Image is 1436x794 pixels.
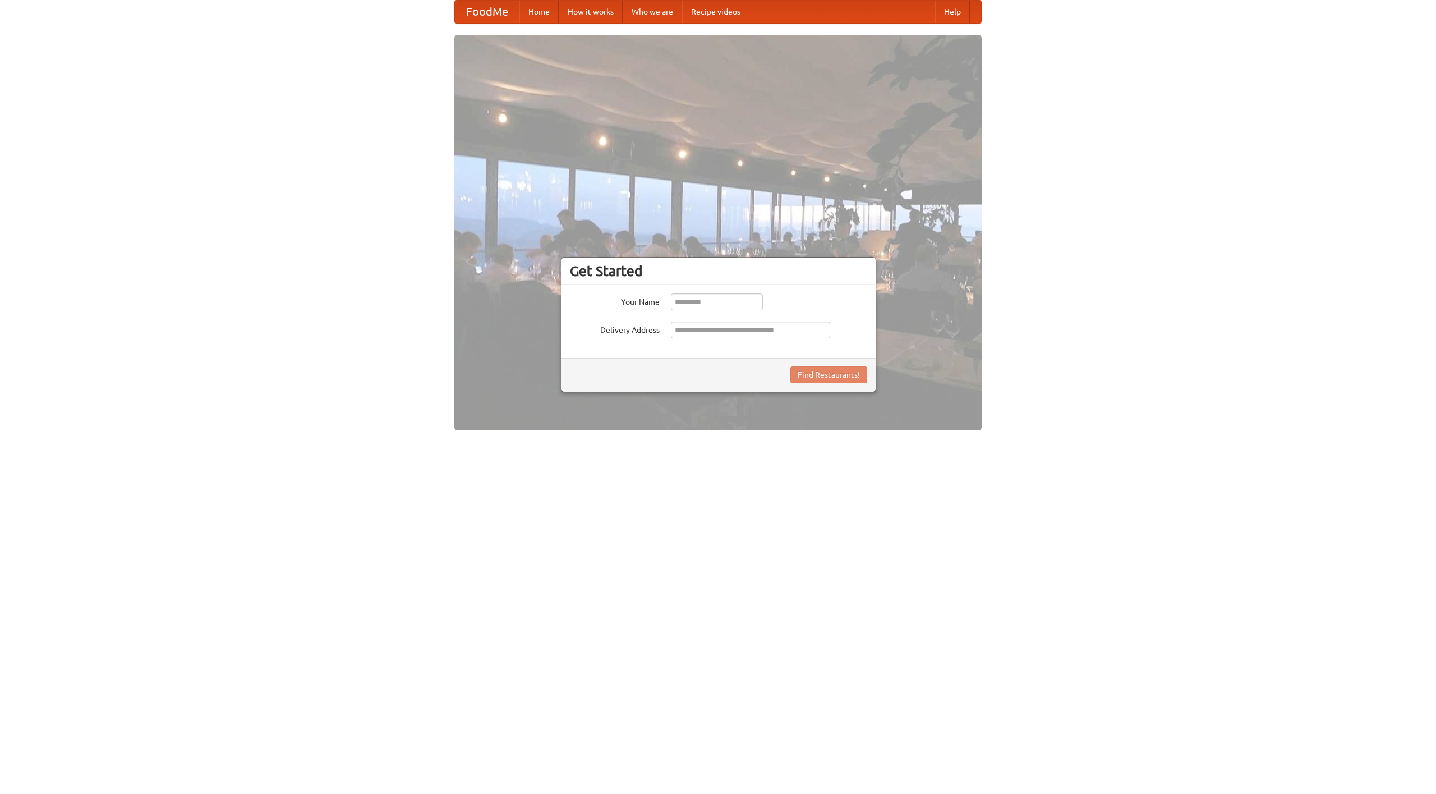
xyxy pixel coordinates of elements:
label: Delivery Address [570,322,660,336]
a: FoodMe [455,1,519,23]
a: Home [519,1,559,23]
a: Who we are [623,1,682,23]
a: How it works [559,1,623,23]
h3: Get Started [570,263,867,279]
a: Recipe videos [682,1,749,23]
a: Help [935,1,970,23]
button: Find Restaurants! [790,366,867,383]
label: Your Name [570,293,660,307]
